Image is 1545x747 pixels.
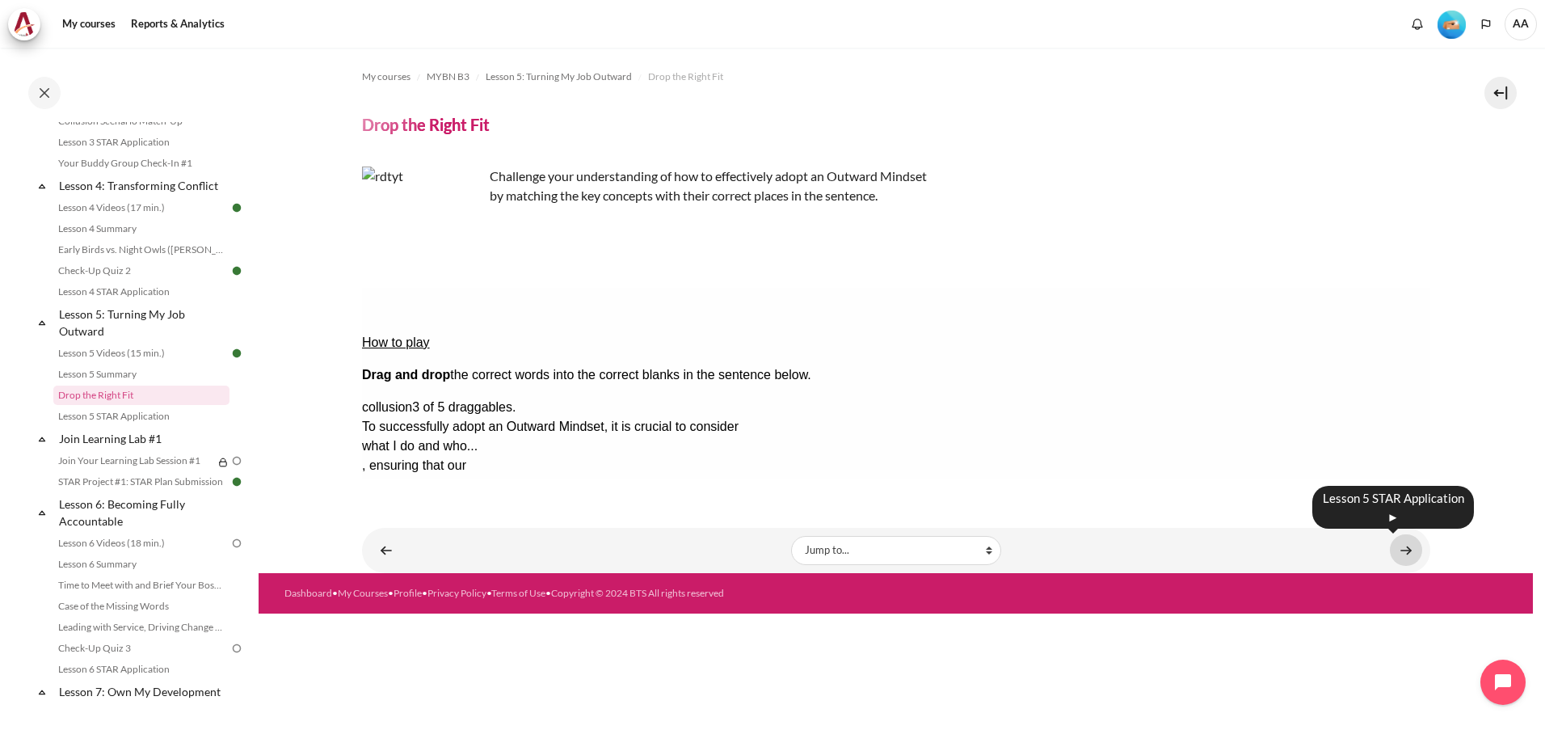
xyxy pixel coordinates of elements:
[284,587,332,599] a: Dashboard
[362,288,1430,479] iframe: Drop the Right Fit
[34,684,50,700] span: Collapse
[53,198,229,217] a: Lesson 4 Videos (17 min.)
[362,167,483,288] img: rdtyt
[53,597,229,616] a: Case of the Missing Words
[229,454,244,468] img: To do
[57,493,229,532] a: Lesson 6: Becoming Fully Accountable
[362,67,410,87] a: My courses
[57,428,229,449] a: Join Learning Lab #1
[486,67,632,87] a: Lesson 5: Turning My Job Outward
[259,48,1533,573] section: Content
[362,70,410,84] span: My courses
[53,555,229,574] a: Lesson 6 Summary
[53,451,213,471] a: Join Your Learning Lab Session #1
[1405,12,1429,36] div: Show notification window with no new notifications
[53,472,229,492] a: STAR Project #1: STAR Plan Submission
[1438,11,1466,39] img: Level #2
[1505,8,1537,40] a: User menu
[1438,9,1466,39] div: Level #2
[53,534,229,553] a: Lesson 6 Videos (18 min.)
[53,261,229,281] a: Check-Up Quiz 2
[229,200,244,215] img: Done
[427,67,469,87] a: MYBN B3
[8,8,48,40] a: Architeck Architeck
[427,587,486,599] a: Privacy Policy
[34,314,50,331] span: Collapse
[486,70,632,84] span: Lesson 5: Turning My Job Outward
[53,282,229,302] a: Lesson 4 STAR Application
[284,586,966,601] div: • • • • •
[53,240,229,260] a: Early Birds vs. Night Owls ([PERSON_NAME]'s Story)
[229,346,244,361] img: Done
[53,219,229,238] a: Lesson 4 Summary
[13,12,36,36] img: Architeck
[57,303,229,342] a: Lesson 5: Turning My Job Outward
[57,8,121,40] a: My courses
[53,386,229,405] a: Drop the Right Fit
[362,167,928,205] p: Challenge your understanding of how to effectively adopt an Outward Mindset by matching the key c...
[648,70,723,84] span: Drop the Right Fit
[229,641,244,656] img: To do
[53,660,229,679] a: Lesson 6 STAR Application
[338,587,388,599] a: My Courses
[362,114,490,135] h4: Drop the Right Fit
[1312,486,1474,529] div: Lesson 5 STAR Application ►
[34,178,50,194] span: Collapse
[34,431,50,447] span: Collapse
[57,175,229,196] a: Lesson 4: Transforming Conflict
[53,407,229,426] a: Lesson 5 STAR Application
[53,639,229,658] a: Check-Up Quiz 3
[1505,8,1537,40] span: AA
[53,365,229,384] a: Lesson 5 Summary
[229,475,244,489] img: Done
[229,264,244,278] img: Done
[34,504,50,521] span: Collapse
[125,8,230,40] a: Reports & Analytics
[648,67,723,87] a: Drop the Right Fit
[53,618,229,637] a: Leading with Service, Driving Change (Pucknalin's Story)
[53,344,229,363] a: Lesson 5 Videos (15 min.)
[362,64,1430,90] nav: Navigation bar
[394,587,422,599] a: Profile
[1474,12,1498,36] button: Languages
[1431,9,1472,39] a: Level #2
[551,587,724,599] a: Copyright © 2024 BTS All rights reserved
[57,681,229,703] a: Lesson 7: Own My Development
[53,133,229,152] a: Lesson 3 STAR Application
[53,154,229,173] a: Your Buddy Group Check-In #1
[53,576,229,595] a: Time to Meet with and Brief Your Boss #1
[491,587,545,599] a: Terms of Use
[229,536,244,551] img: To do
[427,70,469,84] span: MYBN B3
